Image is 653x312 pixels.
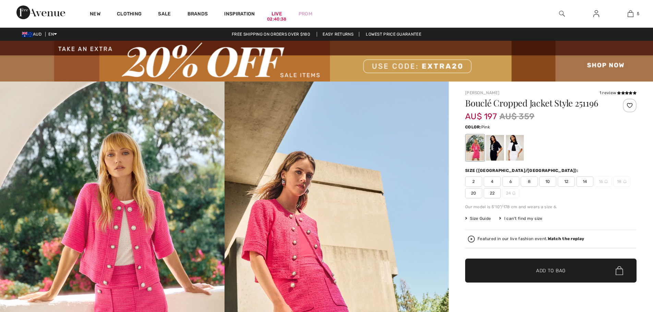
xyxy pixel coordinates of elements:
[465,188,482,198] span: 20
[548,236,584,241] strong: Watch the replay
[593,10,599,18] img: My Info
[613,176,630,187] span: 18
[588,10,605,18] a: Sign In
[465,259,637,283] button: Add to Bag
[158,11,171,18] a: Sale
[604,180,608,183] img: ring-m.svg
[224,11,255,18] span: Inspiration
[536,267,566,274] span: Add to Bag
[117,11,142,18] a: Clothing
[468,236,475,242] img: Watch the replay
[502,176,519,187] span: 6
[484,188,501,198] span: 22
[226,32,316,37] a: Free shipping on orders over $180
[22,32,44,37] span: AUD
[502,188,519,198] span: 24
[499,215,542,222] div: I can't find my size
[271,10,282,17] a: Live02:40:38
[600,90,637,96] div: 1 review
[90,11,100,18] a: New
[48,32,57,37] span: EN
[481,125,490,129] span: Pink
[506,135,524,161] div: Off White
[22,32,33,37] img: Australian Dollar
[465,105,497,121] span: AU$ 197
[477,237,584,241] div: Featured in our live fashion event.
[576,176,593,187] span: 14
[16,5,65,19] img: 1ère Avenue
[486,135,504,161] div: Black
[484,176,501,187] span: 4
[558,176,575,187] span: 12
[616,266,623,275] img: Bag.svg
[465,204,637,210] div: Our model is 5'10"/178 cm and wears a size 6.
[637,11,639,17] span: 5
[539,176,556,187] span: 10
[559,10,565,18] img: search the website
[465,125,481,129] span: Color:
[623,180,627,183] img: ring-m.svg
[521,176,538,187] span: 8
[512,191,516,195] img: ring-m.svg
[465,167,580,174] div: Size ([GEOGRAPHIC_DATA]/[GEOGRAPHIC_DATA]):
[188,11,208,18] a: Brands
[466,135,484,161] div: Pink
[499,110,534,123] span: AU$ 359
[465,99,608,108] h1: Bouclé Cropped Jacket Style 251196
[595,176,612,187] span: 16
[465,90,499,95] a: [PERSON_NAME]
[628,10,633,18] img: My Bag
[267,16,286,23] div: 02:40:38
[317,32,359,37] a: Easy Returns
[299,10,312,17] a: Prom
[465,215,491,222] span: Size Guide
[360,32,427,37] a: Lowest Price Guarantee
[465,176,482,187] span: 2
[614,10,647,18] a: 5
